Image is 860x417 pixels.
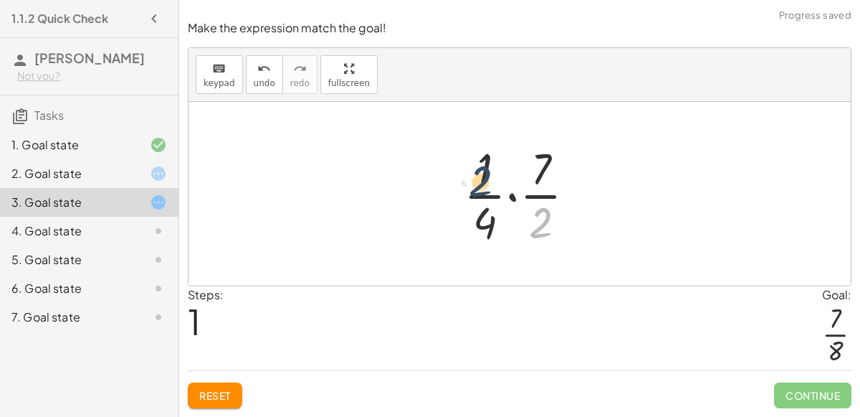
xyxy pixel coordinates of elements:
[188,287,224,302] label: Steps:
[11,136,127,154] div: 1. Goal state
[188,299,201,343] span: 1
[199,389,231,402] span: Reset
[11,309,127,326] div: 7. Goal state
[196,55,243,94] button: keyboardkeypad
[11,165,127,182] div: 2. Goal state
[11,280,127,297] div: 6. Goal state
[282,55,317,94] button: redoredo
[204,78,235,88] span: keypad
[293,60,307,78] i: redo
[11,222,127,240] div: 4. Goal state
[328,78,370,88] span: fullscreen
[150,309,167,326] i: Task not started.
[822,286,851,304] div: Goal:
[34,50,145,66] span: [PERSON_NAME]
[290,78,310,88] span: redo
[254,78,275,88] span: undo
[320,55,378,94] button: fullscreen
[150,280,167,297] i: Task not started.
[150,251,167,268] i: Task not started.
[150,136,167,154] i: Task finished and correct.
[257,60,271,78] i: undo
[150,222,167,240] i: Task not started.
[150,194,167,211] i: Task started.
[188,20,851,37] p: Make the expression match the goal!
[17,69,167,83] div: Not you?
[188,383,242,408] button: Reset
[246,55,283,94] button: undoundo
[150,165,167,182] i: Task started.
[34,108,64,123] span: Tasks
[11,251,127,268] div: 5. Goal state
[779,9,851,23] span: Progress saved
[11,10,108,27] h4: 1.1.2 Quick Check
[212,60,226,78] i: keyboard
[11,194,127,211] div: 3. Goal state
